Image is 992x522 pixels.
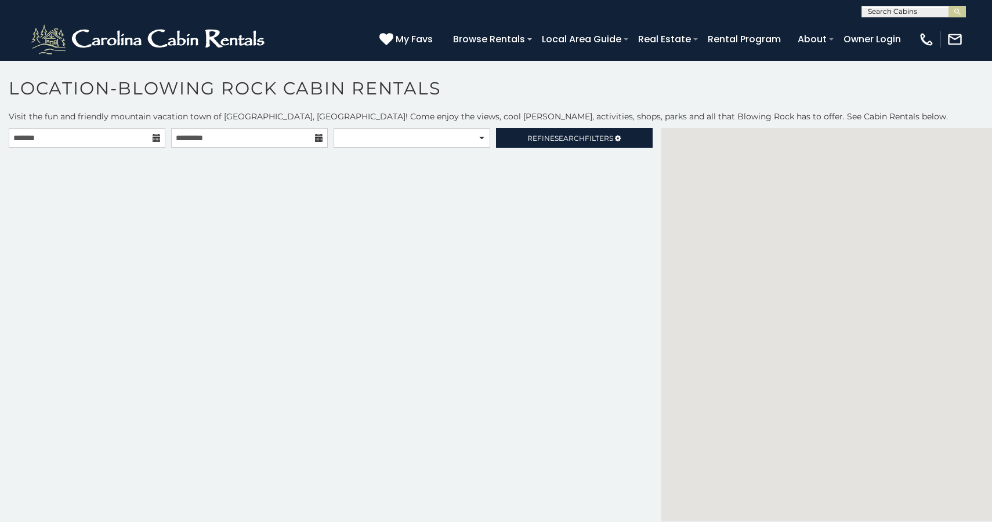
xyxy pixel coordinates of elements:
[702,29,787,49] a: Rental Program
[792,29,832,49] a: About
[536,29,627,49] a: Local Area Guide
[947,31,963,48] img: mail-regular-white.png
[918,31,935,48] img: phone-regular-white.png
[396,32,433,46] span: My Favs
[29,22,270,57] img: White-1-2.png
[555,134,585,143] span: Search
[838,29,907,49] a: Owner Login
[527,134,613,143] span: Refine Filters
[447,29,531,49] a: Browse Rentals
[379,32,436,47] a: My Favs
[632,29,697,49] a: Real Estate
[496,128,653,148] a: RefineSearchFilters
